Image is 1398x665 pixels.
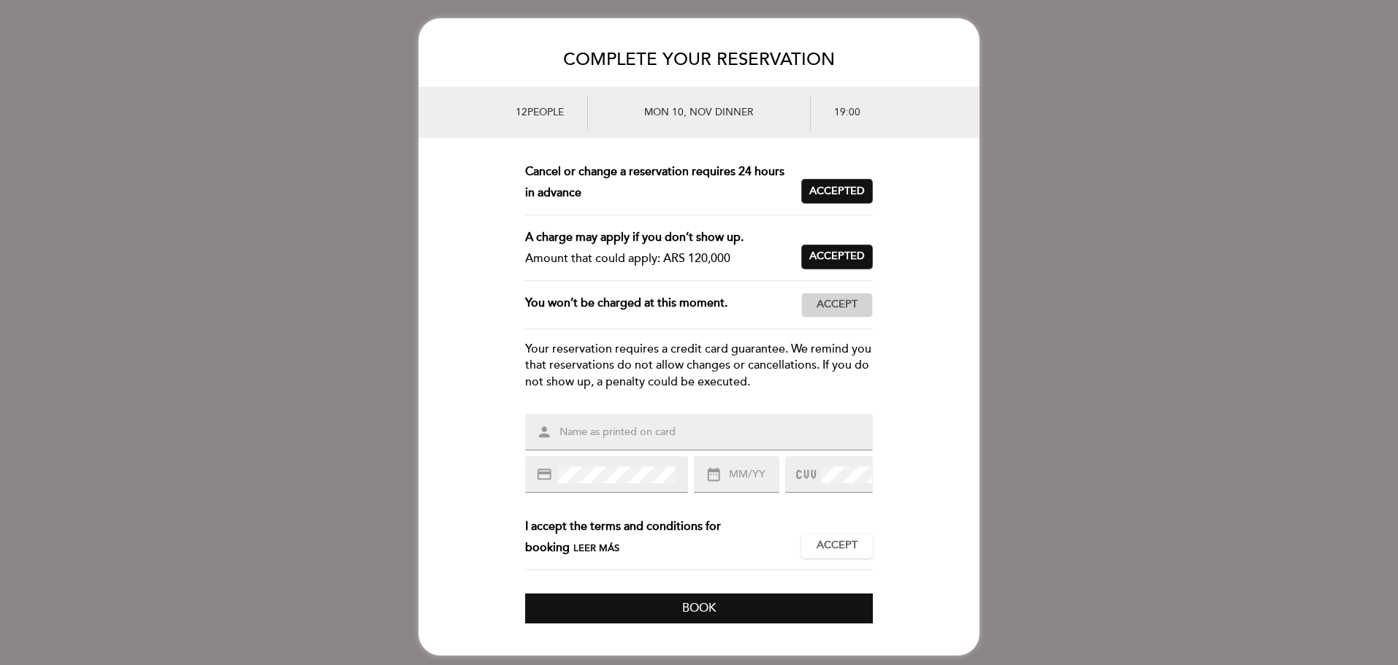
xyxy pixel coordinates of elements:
div: I accept the terms and conditions for booking [525,516,801,558]
span: Accepted [809,249,865,264]
input: MM/YY [727,466,779,483]
button: Book [525,593,873,623]
i: date_range [706,466,722,483]
div: A charge may apply if you don’t show up. [525,227,790,248]
span: Accept [817,297,857,312]
span: Accept [817,538,857,553]
i: person [536,424,552,440]
div: Amount that could apply: ARS 120,000 [525,248,790,269]
input: Name as printed on card [558,424,875,441]
button: Accepted [801,245,873,269]
button: Accept [801,534,873,558]
div: 19:00 [811,95,963,131]
button: Accepted [801,179,873,204]
span: COMPLETE YOUR RESERVATION [563,49,835,70]
span: Leer más [573,542,619,554]
div: You won’t be charged at this moment. [525,293,801,318]
div: Cancel or change a reservation requires 24 hours in advance [525,161,801,204]
div: Your reservation requires a credit card guarantee. We remind you that reservations do not allow c... [525,341,873,391]
i: credit_card [536,466,552,483]
span: people [527,106,564,118]
button: Accept [801,293,873,318]
div: 12 [435,95,587,131]
div: Mon 10, Nov DINNER [587,95,811,131]
span: Accepted [809,184,865,199]
span: Book [682,601,716,615]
